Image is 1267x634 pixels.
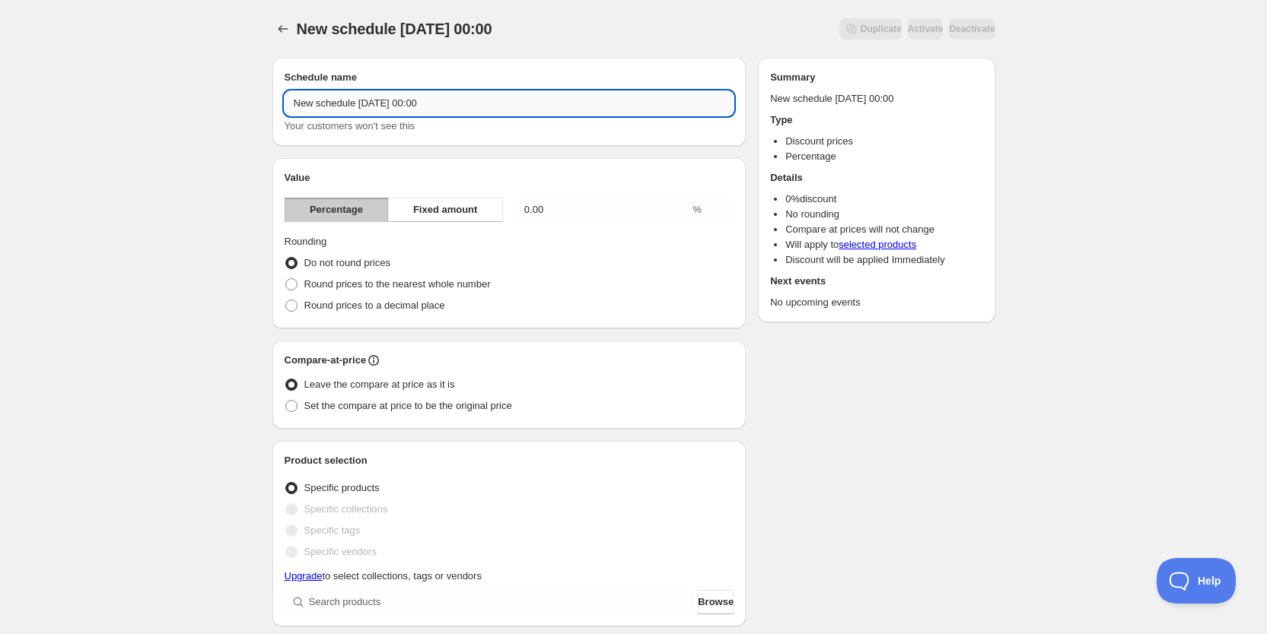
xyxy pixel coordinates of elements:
h2: Next events [770,274,982,289]
li: Discount will be applied Immediately [785,252,982,268]
p: No upcoming events [770,295,982,310]
span: Percentage [310,202,363,217]
span: % [693,204,702,215]
span: Rounding [285,236,327,247]
li: Discount prices [785,134,982,149]
span: Browse [698,594,734,610]
span: Specific tags [304,525,361,536]
span: Fixed amount [413,202,478,217]
button: Schedules [272,18,294,40]
h2: Compare-at-price [285,353,367,368]
span: Round prices to the nearest whole number [304,278,491,290]
button: Browse [698,590,734,614]
p: New schedule [DATE] 00:00 [770,91,982,106]
button: Fixed amount [387,198,502,222]
li: Percentage [785,149,982,164]
span: Leave the compare at price as it is [304,379,455,390]
a: Upgrade [285,570,323,582]
span: New schedule [DATE] 00:00 [297,21,492,37]
h2: Details [770,170,982,185]
h2: Summary [770,70,982,85]
h2: Type [770,113,982,128]
h2: Product selection [285,453,734,468]
p: to select collections, tags or vendors [285,569,734,584]
span: Specific products [304,482,380,493]
iframe: Toggle Customer Support [1157,558,1237,604]
a: selected products [839,239,916,250]
li: 0 % discount [785,192,982,207]
h2: Schedule name [285,70,734,85]
input: Search products [309,590,696,614]
span: Specific collections [304,503,388,515]
span: Set the compare at price to be the original price [304,400,512,411]
li: No rounding [785,207,982,222]
h2: Value [285,170,734,185]
li: Compare at prices will not change [785,222,982,237]
span: Your customers won't see this [285,120,415,132]
span: Do not round prices [304,257,390,268]
li: Will apply to [785,237,982,252]
span: Round prices to a decimal place [304,300,445,311]
button: Percentage [285,198,389,222]
span: Specific vendors [304,546,377,557]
